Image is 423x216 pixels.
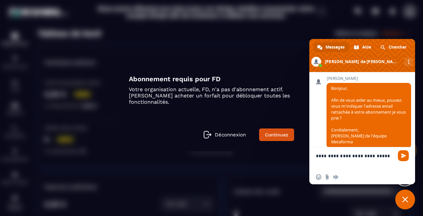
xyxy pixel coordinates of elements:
[327,76,411,81] span: [PERSON_NAME]
[204,131,246,139] a: Déconnexion
[259,128,294,141] a: Continuez
[129,75,294,83] h4: Abonnement requis pour FD
[362,42,371,52] span: Aide
[325,174,330,180] span: Envoyer un fichier
[316,174,321,180] span: Insérer un emoji
[215,132,246,138] p: Déconnexion
[326,42,345,52] span: Messages
[395,190,415,209] a: Fermer le chat
[129,86,294,105] p: Votre organisation actuelle, FD, n'a pas d'abonnement actif. [PERSON_NAME] acheter un forfait pou...
[389,42,406,52] span: Chercher
[313,42,349,52] a: Messages
[331,86,406,145] span: Bonjour, Afin de vous aider au mieux, pouvez-vous m'indiquer l'adresse email rattachée à votre ab...
[398,150,409,161] span: Envoyer
[316,147,395,170] textarea: Entrez votre message...
[350,42,376,52] a: Aide
[333,174,338,180] span: Message audio
[376,42,411,52] a: Chercher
